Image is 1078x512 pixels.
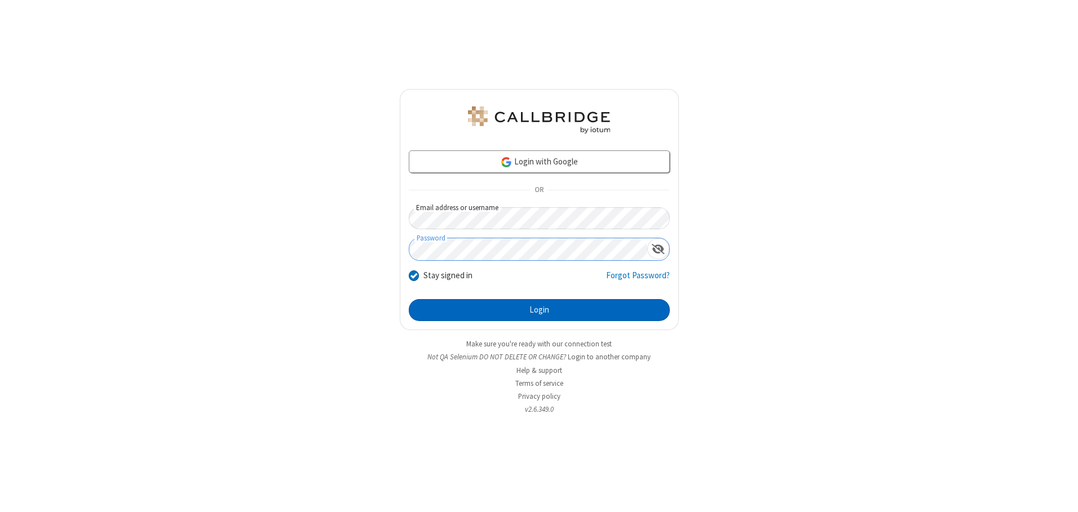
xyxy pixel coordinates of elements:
span: OR [530,182,548,198]
button: Login to another company [568,351,651,362]
a: Privacy policy [518,391,560,401]
a: Help & support [516,366,562,375]
img: google-icon.png [500,156,513,168]
input: Password [409,238,647,260]
input: Email address or username [409,207,670,229]
button: Login [409,299,670,322]
li: v2.6.349.0 [400,404,679,415]
a: Forgot Password? [606,269,670,291]
a: Terms of service [515,379,563,388]
div: Show password [647,238,669,259]
a: Login with Google [409,150,670,173]
img: QA Selenium DO NOT DELETE OR CHANGE [466,106,612,133]
li: Not QA Selenium DO NOT DELETE OR CHANGE? [400,351,679,362]
a: Make sure you're ready with our connection test [466,339,612,349]
label: Stay signed in [423,269,472,282]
